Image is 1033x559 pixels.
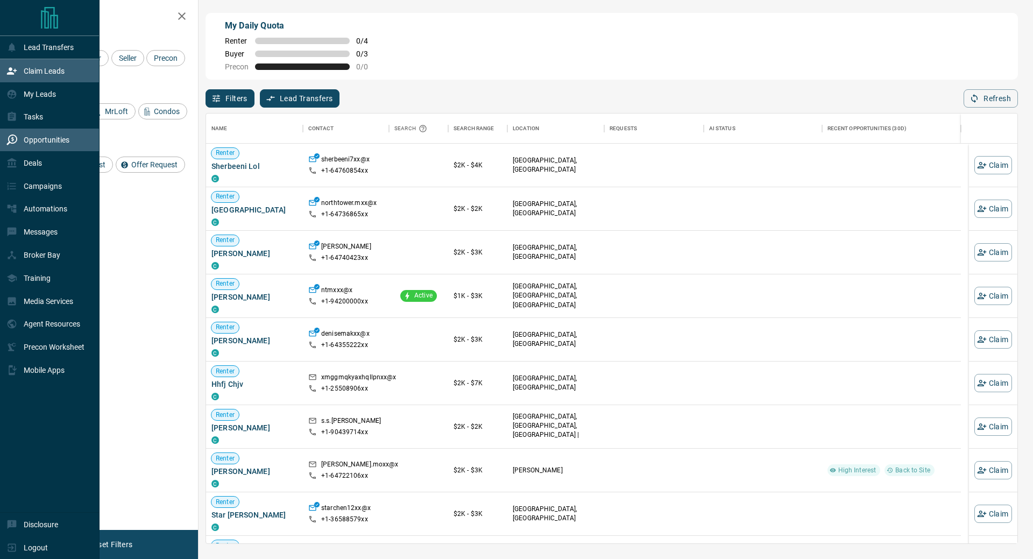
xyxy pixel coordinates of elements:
[822,114,961,144] div: Recent Opportunities (30d)
[82,535,139,554] button: Reset Filters
[356,37,380,45] span: 0 / 4
[827,114,907,144] div: Recent Opportunities (30d)
[211,422,298,433] span: [PERSON_NAME]
[211,161,298,172] span: Sherbeeni Lol
[321,471,368,480] p: +1- 64722106xx
[211,349,219,357] div: condos.ca
[211,148,239,158] span: Renter
[454,509,502,519] p: $2K - $3K
[321,416,381,428] p: s.s.[PERSON_NAME]
[513,505,599,523] p: [GEOGRAPHIC_DATA], [GEOGRAPHIC_DATA]
[211,306,219,313] div: condos.ca
[211,454,239,463] span: Renter
[321,373,397,384] p: xmggmqkyaxhqllpnxx@x
[138,103,187,119] div: Condos
[454,204,502,214] p: $2K - $2K
[610,114,637,144] div: Requests
[211,218,219,226] div: condos.ca
[454,335,502,344] p: $2K - $3K
[974,374,1012,392] button: Claim
[116,157,185,173] div: Offer Request
[974,330,1012,349] button: Claim
[454,114,494,144] div: Search Range
[454,160,502,170] p: $2K - $4K
[448,114,507,144] div: Search Range
[974,505,1012,523] button: Claim
[211,236,239,245] span: Renter
[454,378,502,388] p: $2K - $7K
[146,50,185,66] div: Precon
[604,114,704,144] div: Requests
[211,480,219,487] div: condos.ca
[206,114,303,144] div: Name
[211,541,239,550] span: Renter
[225,62,249,71] span: Precon
[834,466,881,475] span: High Interest
[211,436,219,444] div: condos.ca
[211,498,239,507] span: Renter
[513,466,599,475] p: [PERSON_NAME]
[321,155,370,166] p: sherbeeni7xx@x
[211,411,239,420] span: Renter
[101,107,132,116] span: MrLoft
[321,384,368,393] p: +1- 25508906xx
[704,114,822,144] div: AI Status
[211,510,298,520] span: Star [PERSON_NAME]
[513,374,599,392] p: [GEOGRAPHIC_DATA], [GEOGRAPHIC_DATA]
[513,412,599,449] p: [GEOGRAPHIC_DATA], [GEOGRAPHIC_DATA], [GEOGRAPHIC_DATA] | [GEOGRAPHIC_DATA]
[321,166,368,175] p: +1- 64760854xx
[891,466,935,475] span: Back to Site
[974,156,1012,174] button: Claim
[513,282,599,309] p: [GEOGRAPHIC_DATA], [GEOGRAPHIC_DATA], [GEOGRAPHIC_DATA]
[321,253,368,263] p: +1- 64740423xx
[211,367,239,376] span: Renter
[394,114,430,144] div: Search
[321,242,371,253] p: [PERSON_NAME]
[211,279,239,288] span: Renter
[211,192,239,201] span: Renter
[303,114,389,144] div: Contact
[974,200,1012,218] button: Claim
[974,287,1012,305] button: Claim
[211,204,298,215] span: [GEOGRAPHIC_DATA]
[225,19,380,32] p: My Daily Quota
[507,114,604,144] div: Location
[34,11,187,24] h2: Filters
[260,89,340,108] button: Lead Transfers
[321,297,368,306] p: +1- 94200000xx
[321,286,352,297] p: ntmxxx@x
[356,62,380,71] span: 0 / 0
[211,262,219,270] div: condos.ca
[974,418,1012,436] button: Claim
[974,461,1012,479] button: Claim
[974,243,1012,261] button: Claim
[115,54,140,62] span: Seller
[513,156,599,174] p: [GEOGRAPHIC_DATA], [GEOGRAPHIC_DATA]
[225,49,249,58] span: Buyer
[454,465,502,475] p: $2K - $3K
[225,37,249,45] span: Renter
[211,292,298,302] span: [PERSON_NAME]
[410,291,437,300] span: Active
[513,200,599,218] p: [GEOGRAPHIC_DATA], [GEOGRAPHIC_DATA]
[111,50,144,66] div: Seller
[321,428,368,437] p: +1- 90439714xx
[454,247,502,257] p: $2K - $3K
[513,243,599,261] p: [GEOGRAPHIC_DATA], [GEOGRAPHIC_DATA]
[513,114,539,144] div: Location
[321,210,368,219] p: +1- 64736865xx
[454,422,502,431] p: $2K - $2K
[211,523,219,531] div: condos.ca
[211,393,219,400] div: condos.ca
[211,466,298,477] span: [PERSON_NAME]
[211,379,298,390] span: Hhfj Chjv
[308,114,334,144] div: Contact
[321,199,377,210] p: northtower.mxx@x
[321,504,371,515] p: starchen12xx@x
[321,341,368,350] p: +1- 64355222xx
[211,175,219,182] div: condos.ca
[211,248,298,259] span: [PERSON_NAME]
[709,114,735,144] div: AI Status
[211,114,228,144] div: Name
[454,291,502,301] p: $1K - $3K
